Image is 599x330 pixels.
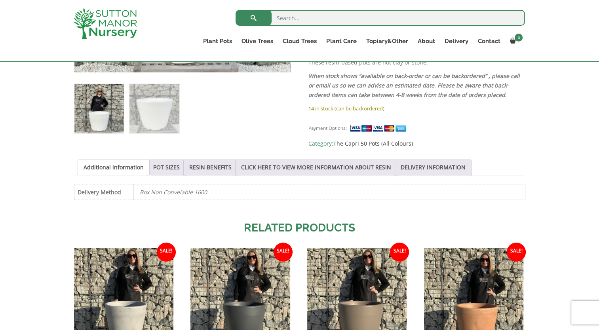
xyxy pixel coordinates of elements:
[74,184,133,199] th: Delivery Method
[350,124,409,133] img: payment supported
[140,185,519,199] p: Box Non Conveiable 1600
[236,10,525,26] input: Search...
[237,36,278,47] a: Olive Trees
[333,140,413,147] a: The Capri 50 Pots (All Colours)
[361,36,413,47] a: Topiary&Other
[507,243,526,262] span: Sale!
[274,243,293,262] span: Sale!
[515,34,523,42] span: 1
[413,36,439,47] a: About
[74,84,124,133] img: The Capri Pot 50 Colour Snow White
[505,36,525,47] a: 1
[157,243,176,262] span: Sale!
[278,36,321,47] a: Cloud Trees
[439,36,473,47] a: Delivery
[321,36,361,47] a: Plant Care
[390,243,409,262] span: Sale!
[74,184,525,200] table: Product Details
[401,160,466,175] a: DELIVERY INFORMATION
[74,8,137,39] img: logo
[198,36,237,47] a: Plant Pots
[308,104,525,113] p: 14 in stock (can be backordered)
[84,160,144,175] a: Additional information
[74,220,525,236] h2: Related products
[129,84,179,133] img: The Capri Pot 50 Colour Snow White - Image 2
[241,160,391,175] a: CLICK HERE TO VIEW MORE INFORMATION ABOUT RESIN
[153,160,180,175] a: POT SIZES
[473,36,505,47] a: Contact
[308,125,347,131] small: Payment Options:
[308,139,525,148] span: Category:
[308,72,520,99] em: When stock shows “available on back-order or can be backordered” , please call or email us so we ...
[308,58,525,67] p: These resin-based pots are not clay or stone.
[189,160,232,175] a: RESIN BENEFITS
